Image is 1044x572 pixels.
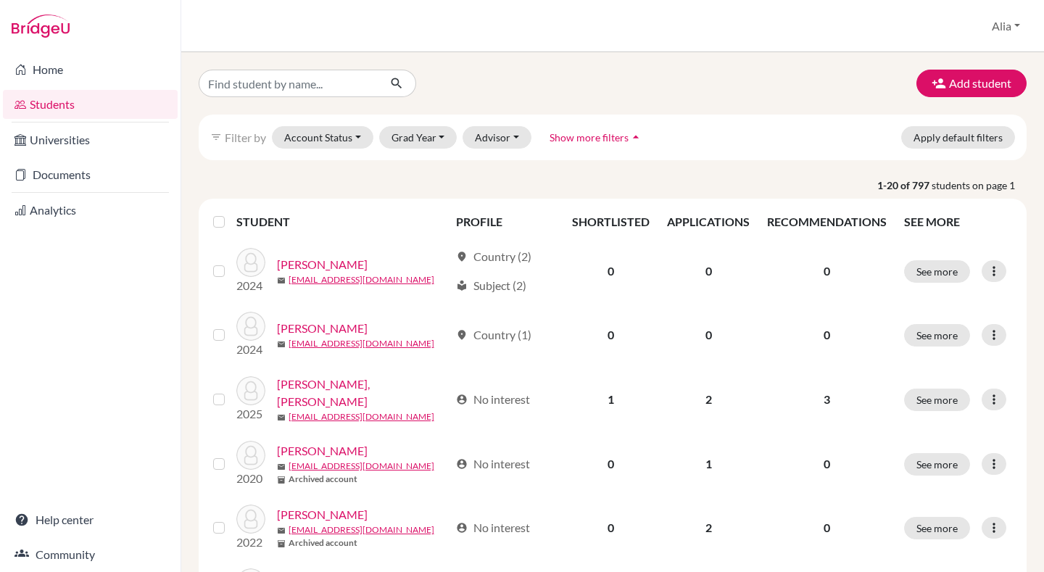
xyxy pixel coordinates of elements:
[277,539,286,548] span: inventory_2
[895,204,1021,239] th: SEE MORE
[658,432,758,496] td: 1
[225,130,266,144] span: Filter by
[537,126,655,149] button: Show more filtersarrow_drop_up
[379,126,457,149] button: Grad Year
[277,340,286,349] span: mail
[277,276,286,285] span: mail
[3,55,178,84] a: Home
[658,239,758,303] td: 0
[563,239,658,303] td: 0
[550,131,629,144] span: Show more filters
[456,280,468,291] span: local_library
[904,324,970,347] button: See more
[456,248,531,265] div: Country (2)
[289,536,357,550] b: Archived account
[916,70,1027,97] button: Add student
[877,178,932,193] strong: 1-20 of 797
[456,391,530,408] div: No interest
[563,367,658,432] td: 1
[629,130,643,144] i: arrow_drop_up
[3,540,178,569] a: Community
[456,277,526,294] div: Subject (2)
[12,14,70,38] img: Bridge-U
[904,453,970,476] button: See more
[289,273,434,286] a: [EMAIL_ADDRESS][DOMAIN_NAME]
[767,455,887,473] p: 0
[767,326,887,344] p: 0
[277,413,286,422] span: mail
[932,178,1027,193] span: students on page 1
[456,522,468,534] span: account_circle
[289,523,434,536] a: [EMAIL_ADDRESS][DOMAIN_NAME]
[456,455,530,473] div: No interest
[758,204,895,239] th: RECOMMENDATIONS
[658,303,758,367] td: 0
[447,204,563,239] th: PROFILE
[236,277,265,294] p: 2024
[658,367,758,432] td: 2
[456,519,530,536] div: No interest
[277,320,368,337] a: [PERSON_NAME]
[767,262,887,280] p: 0
[456,458,468,470] span: account_circle
[277,256,368,273] a: [PERSON_NAME]
[658,204,758,239] th: APPLICATIONS
[3,160,178,189] a: Documents
[563,303,658,367] td: 0
[563,432,658,496] td: 0
[277,442,368,460] a: [PERSON_NAME]
[277,463,286,471] span: mail
[563,204,658,239] th: SHORTLISTED
[456,326,531,344] div: Country (1)
[985,12,1027,40] button: Alia
[236,204,448,239] th: STUDENT
[236,534,265,551] p: 2022
[289,460,434,473] a: [EMAIL_ADDRESS][DOMAIN_NAME]
[289,410,434,423] a: [EMAIL_ADDRESS][DOMAIN_NAME]
[236,376,265,405] img: Abdalla, Zeena Abdelhalim
[3,125,178,154] a: Universities
[277,476,286,484] span: inventory_2
[3,90,178,119] a: Students
[658,496,758,560] td: 2
[456,394,468,405] span: account_circle
[236,248,265,277] img: Abbas, Ruba
[767,391,887,408] p: 3
[277,526,286,535] span: mail
[236,312,265,341] img: Abdalla, Omar
[289,337,434,350] a: [EMAIL_ADDRESS][DOMAIN_NAME]
[236,441,265,470] img: Abdallah, Ahmed
[236,505,265,534] img: Abdallah, Hussein
[3,196,178,225] a: Analytics
[210,131,222,143] i: filter_list
[236,341,265,358] p: 2024
[277,506,368,523] a: [PERSON_NAME]
[904,389,970,411] button: See more
[277,376,450,410] a: [PERSON_NAME], [PERSON_NAME]
[236,405,265,423] p: 2025
[199,70,378,97] input: Find student by name...
[463,126,531,149] button: Advisor
[456,251,468,262] span: location_on
[3,505,178,534] a: Help center
[456,329,468,341] span: location_on
[901,126,1015,149] button: Apply default filters
[904,517,970,539] button: See more
[563,496,658,560] td: 0
[767,519,887,536] p: 0
[904,260,970,283] button: See more
[272,126,373,149] button: Account Status
[236,470,265,487] p: 2020
[289,473,357,486] b: Archived account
